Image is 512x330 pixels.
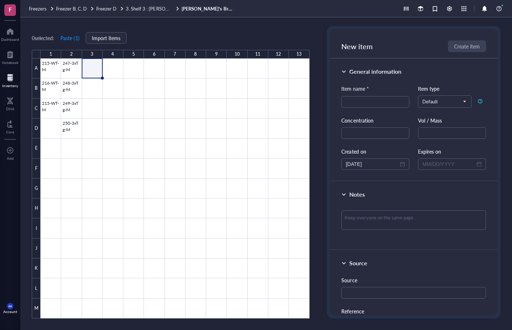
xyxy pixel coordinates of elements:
[341,41,373,51] span: New item
[341,147,409,155] div: Created on
[341,307,486,315] div: Reference
[235,50,240,59] div: 10
[349,190,365,199] div: Notes
[6,118,14,134] a: Core
[91,50,93,59] div: 3
[92,35,120,41] span: Import items
[2,83,18,88] div: Inventory
[6,107,14,111] div: DNA
[341,116,409,124] div: Concentration
[349,67,401,76] div: General information
[8,305,12,308] span: AA
[182,5,236,12] a: [PERSON_NAME]'s Brain section (3.5M WT-3xTg) Cohorte 2 ([DATE])
[9,5,12,14] span: F
[96,5,180,12] a: Freezer D3. Shelf 3 : [PERSON_NAME] project and BD WTA kits
[3,309,17,314] div: Account
[215,50,218,59] div: 9
[50,50,52,59] div: 1
[56,5,95,12] a: Freezer B, C, D
[2,72,18,88] a: Inventory
[1,37,19,42] div: Dashboard
[32,278,40,298] div: L
[32,119,40,138] div: D
[422,160,475,168] input: MM/DD/YYYY
[60,32,80,44] button: Paste (1)
[1,26,19,42] a: Dashboard
[6,95,14,111] a: DNA
[418,116,486,124] div: Vol / Mass
[422,98,466,105] span: Default
[32,99,40,119] div: C
[153,50,155,59] div: 6
[2,60,18,65] div: Notebook
[32,34,54,42] div: 0 selected:
[341,85,369,93] div: Item name
[349,259,367,267] div: Source
[32,258,40,278] div: K
[86,32,127,44] button: Import items
[7,156,14,160] div: Add
[418,85,486,93] div: Item type
[32,138,40,158] div: E
[296,50,302,59] div: 13
[32,239,40,258] div: J
[194,50,197,59] div: 8
[126,5,238,12] span: 3. Shelf 3 : [PERSON_NAME] project and BD WTA kits
[32,299,40,318] div: M
[418,147,486,155] div: Expires on
[96,5,116,12] span: Freezer D
[32,59,40,78] div: A
[32,78,40,98] div: B
[341,276,486,284] div: Source
[29,5,55,12] a: Freezers
[111,50,114,59] div: 4
[174,50,176,59] div: 7
[132,50,135,59] div: 5
[70,50,73,59] div: 2
[276,50,281,59] div: 12
[255,50,260,59] div: 11
[346,160,398,168] input: MM/DD/YYYY
[29,5,47,12] span: Freezers
[56,5,87,12] span: Freezer B, C, D
[6,130,14,134] div: Core
[32,218,40,238] div: I
[32,198,40,218] div: H
[448,40,486,52] button: Create item
[32,179,40,198] div: G
[32,159,40,179] div: F
[2,49,18,65] a: Notebook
